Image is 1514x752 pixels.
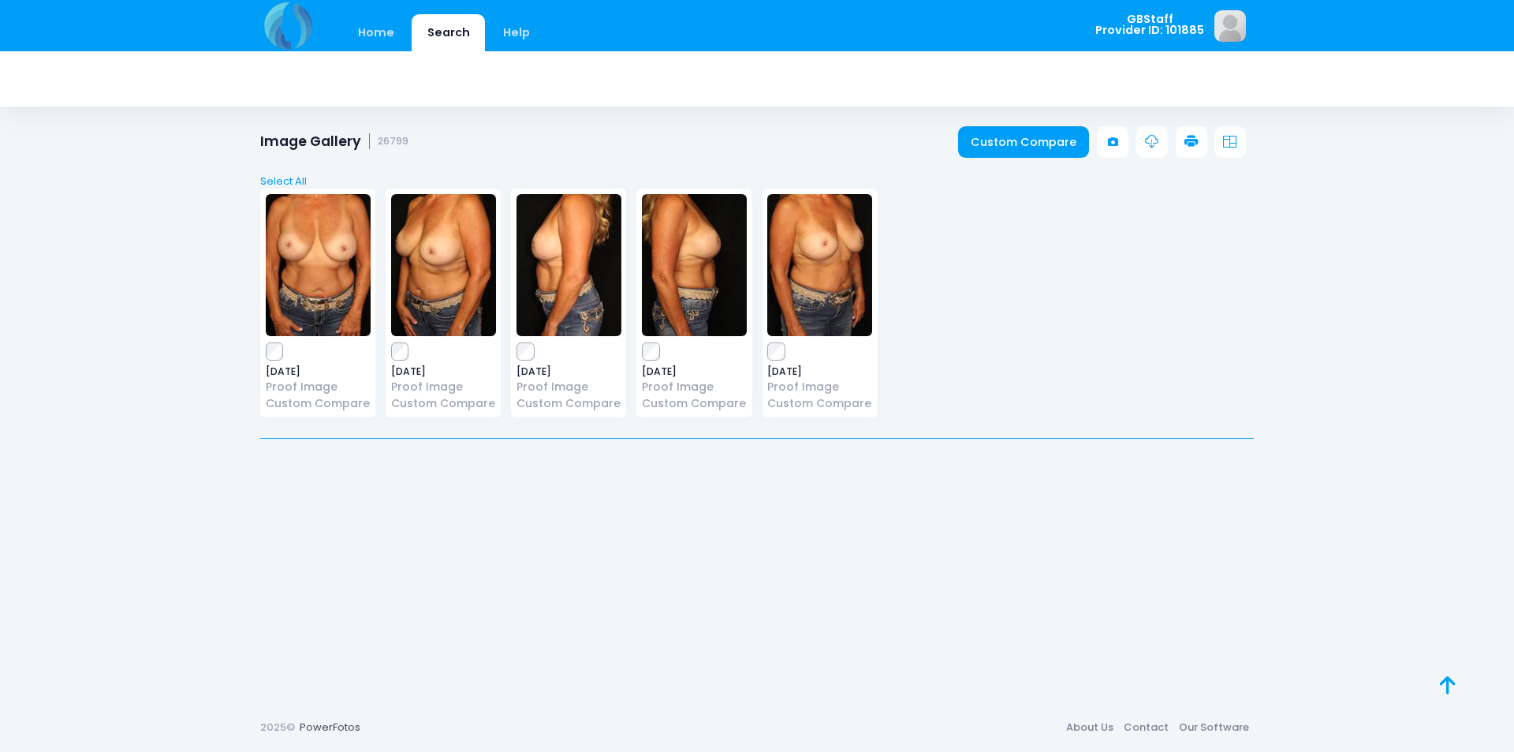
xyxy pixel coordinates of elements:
span: [DATE] [516,367,621,376]
a: Home [342,14,409,51]
a: Custom Compare [767,395,872,412]
a: Proof Image [642,379,747,395]
img: image [767,194,872,336]
a: Proof Image [516,379,621,395]
span: GBStaff Provider ID: 101885 [1095,13,1204,36]
h1: Image Gallery [260,133,408,150]
a: Contact [1118,713,1173,742]
a: Proof Image [767,379,872,395]
a: About Us [1061,713,1118,742]
span: [DATE] [391,367,496,376]
span: [DATE] [642,367,747,376]
img: image [642,194,747,336]
a: Custom Compare [642,395,747,412]
img: image [266,194,371,336]
a: Help [488,14,546,51]
img: image [516,194,621,336]
a: Custom Compare [516,395,621,412]
a: Search [412,14,485,51]
a: Custom Compare [266,395,371,412]
a: PowerFotos [300,720,360,735]
span: 2025© [260,720,295,735]
a: Select All [255,174,1259,189]
span: [DATE] [266,367,371,376]
small: 26799 [378,136,408,148]
span: [DATE] [767,367,872,376]
a: Custom Compare [958,126,1090,158]
a: Our Software [1173,713,1254,742]
a: Custom Compare [391,395,496,412]
a: Proof Image [266,379,371,395]
img: image [1214,10,1246,42]
img: image [391,194,496,336]
a: Proof Image [391,379,496,395]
